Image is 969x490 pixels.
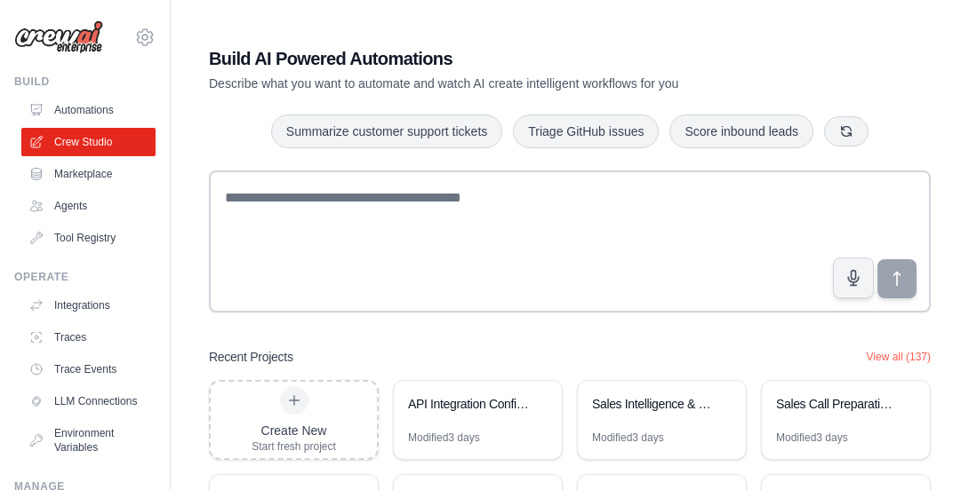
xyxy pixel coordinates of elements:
[209,348,293,366] h3: Recent Projects
[21,96,156,124] a: Automations
[408,431,480,445] div: Modified 3 days
[824,116,869,146] button: Get new suggestions
[592,431,664,445] div: Modified 3 days
[21,387,156,415] a: LLM Connections
[14,270,156,284] div: Operate
[776,395,898,413] div: Sales Call Preparation Intelligence
[592,395,714,413] div: Sales Intelligence & Prospect Research Automation
[21,291,156,320] a: Integrations
[21,160,156,188] a: Marketplace
[252,439,336,454] div: Start fresh project
[833,257,874,298] button: Click to speak your automation idea
[21,323,156,352] a: Traces
[776,431,848,445] div: Modified 3 days
[271,115,502,148] button: Summarize customer support tickets
[21,355,156,383] a: Trace Events
[21,192,156,220] a: Agents
[252,422,336,439] div: Create New
[21,128,156,156] a: Crew Studio
[21,224,156,252] a: Tool Registry
[209,75,806,92] p: Describe what you want to automate and watch AI create intelligent workflows for you
[408,395,530,413] div: API Integration Configuration Generator
[209,46,806,71] h1: Build AI Powered Automations
[669,115,813,148] button: Score inbound leads
[14,75,156,89] div: Build
[513,115,659,148] button: Triage GitHub issues
[21,419,156,462] a: Environment Variables
[867,350,931,364] button: View all (137)
[14,20,103,54] img: Logo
